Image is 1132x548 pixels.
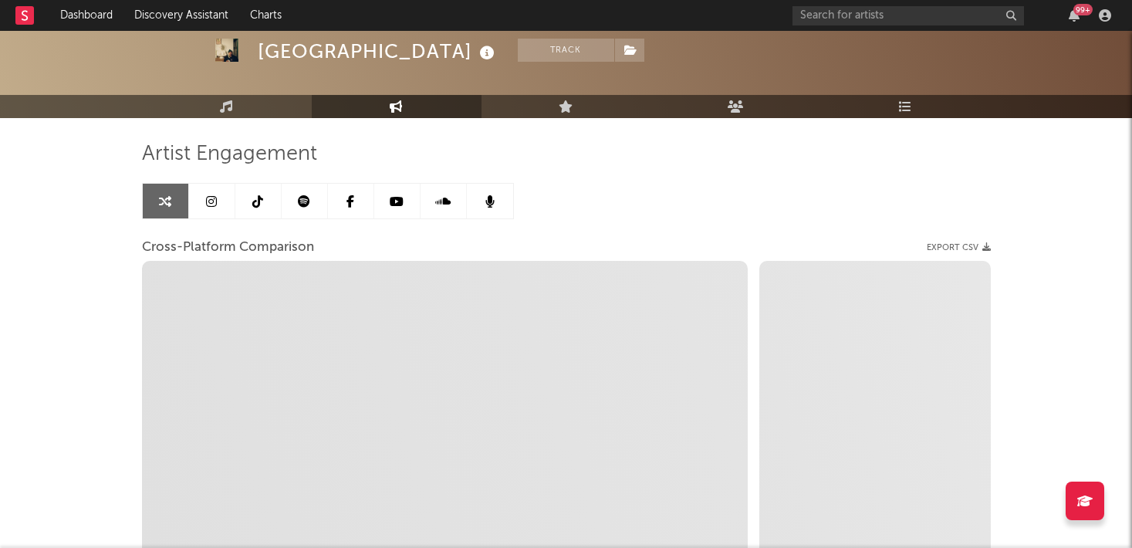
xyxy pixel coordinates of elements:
span: Cross-Platform Comparison [142,238,314,257]
button: Export CSV [927,243,991,252]
div: [GEOGRAPHIC_DATA] [258,39,498,64]
div: 99 + [1073,4,1093,15]
span: Artist Engagement [142,145,317,164]
button: Track [518,39,614,62]
button: 99+ [1069,9,1080,22]
input: Search for artists [792,6,1024,25]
